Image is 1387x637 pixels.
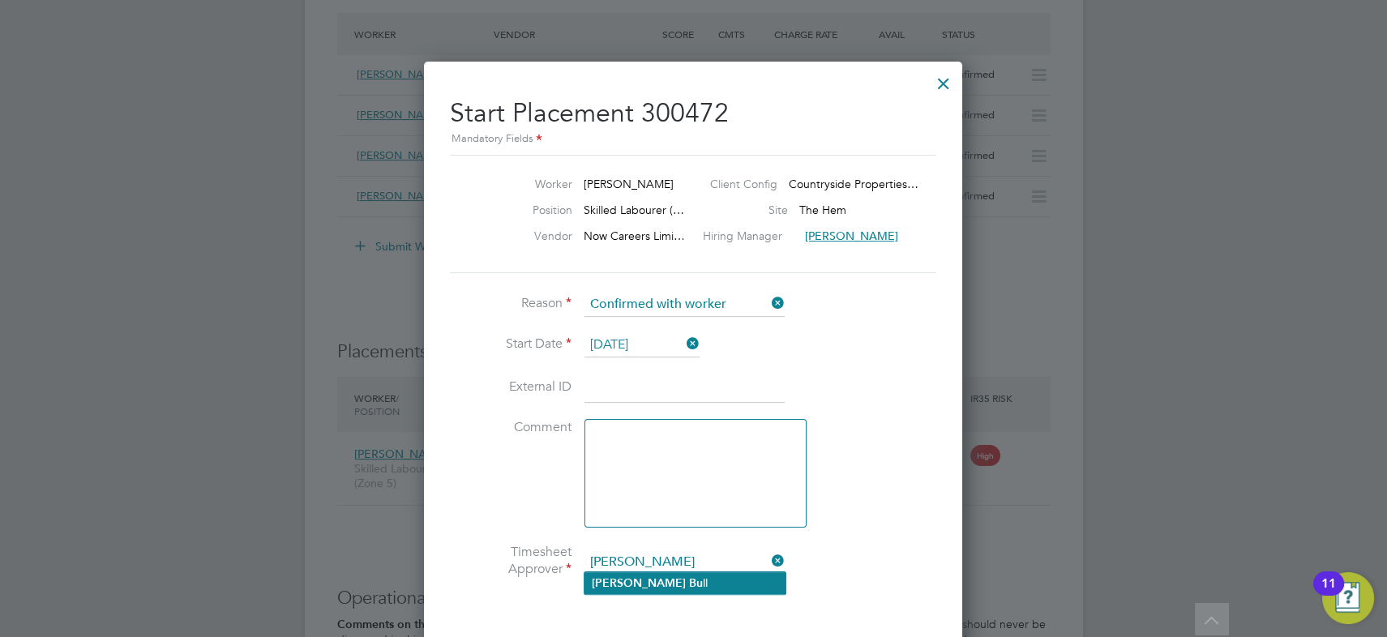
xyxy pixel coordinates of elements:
[483,177,572,191] label: Worker
[688,576,702,590] b: Bu
[591,576,685,590] b: [PERSON_NAME]
[584,177,674,191] span: [PERSON_NAME]
[450,295,571,312] label: Reason
[799,203,846,217] span: The Hem
[450,336,571,353] label: Start Date
[584,229,685,243] span: Now Careers Limi…
[805,229,898,243] span: [PERSON_NAME]
[789,177,918,191] span: Countryside Properties…
[703,229,794,243] label: Hiring Manager
[723,203,788,217] label: Site
[584,550,785,575] input: Search for...
[450,130,936,148] div: Mandatory Fields
[584,333,700,357] input: Select one
[450,419,571,436] label: Comment
[584,293,785,317] input: Select one
[483,229,572,243] label: Vendor
[483,203,572,217] label: Position
[450,378,571,395] label: External ID
[1322,572,1374,624] button: Open Resource Center, 11 new notifications
[584,203,684,217] span: Skilled Labourer (…
[584,572,786,594] li: ll
[450,544,571,578] label: Timesheet Approver
[710,177,777,191] label: Client Config
[1321,584,1336,605] div: 11
[450,84,936,148] h2: Start Placement 300472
